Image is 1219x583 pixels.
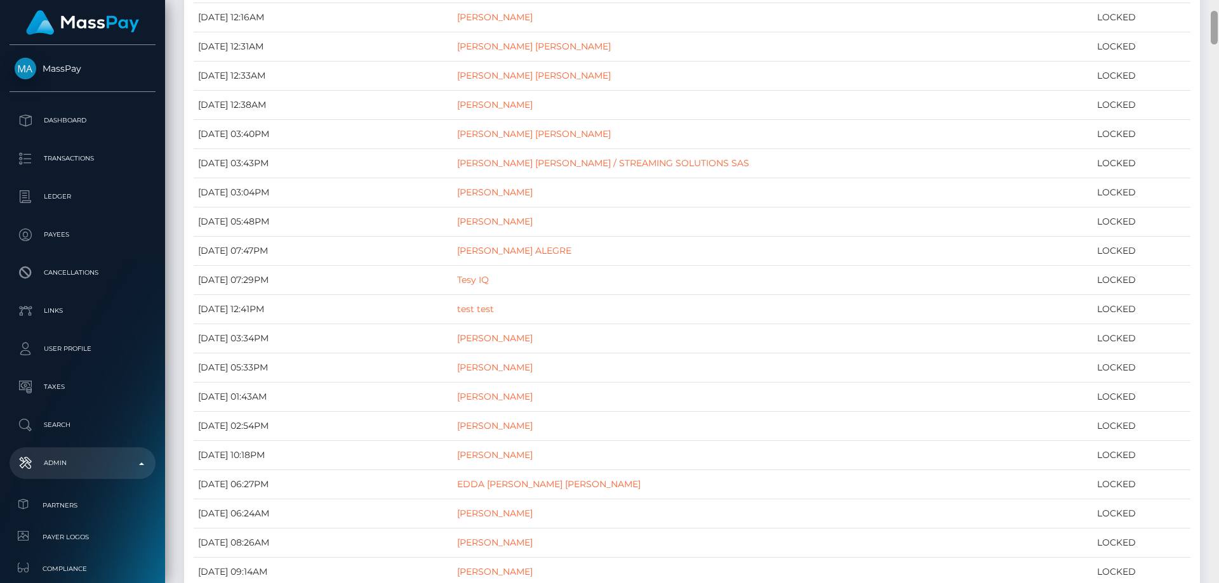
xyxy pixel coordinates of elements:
p: Cancellations [15,263,150,282]
a: [PERSON_NAME] [457,187,533,198]
p: Links [15,301,150,320]
td: LOCKED [1093,324,1190,353]
a: test test [457,303,494,315]
td: LOCKED [1093,62,1190,91]
td: [DATE] 03:34PM [194,324,453,353]
td: LOCKED [1093,412,1190,441]
td: LOCKED [1093,178,1190,207]
a: Ledger [10,181,156,213]
a: [PERSON_NAME] [457,391,533,402]
a: [PERSON_NAME] [457,420,533,431]
td: [DATE] 12:38AM [194,91,453,120]
td: LOCKED [1093,441,1190,470]
a: [PERSON_NAME] [PERSON_NAME] [457,128,611,140]
td: [DATE] 03:04PM [194,178,453,207]
td: LOCKED [1093,266,1190,295]
td: [DATE] 03:40PM [194,120,453,149]
p: Taxes [15,377,150,396]
a: [PERSON_NAME] [457,99,533,110]
a: Payer Logos [10,523,156,551]
a: [PERSON_NAME] [PERSON_NAME] [457,41,611,52]
p: Admin [15,454,150,473]
a: Payees [10,219,156,251]
td: [DATE] 08:26AM [194,528,453,558]
a: [PERSON_NAME] ALEGRE [457,245,571,256]
span: Payer Logos [15,530,150,544]
td: [DATE] 03:43PM [194,149,453,178]
td: LOCKED [1093,295,1190,324]
a: Partners [10,492,156,519]
td: [DATE] 12:31AM [194,32,453,62]
img: MassPay [15,58,36,79]
a: [PERSON_NAME] [457,449,533,461]
td: LOCKED [1093,528,1190,558]
td: [DATE] 10:18PM [194,441,453,470]
a: [PERSON_NAME] [457,508,533,519]
td: LOCKED [1093,207,1190,237]
p: Ledger [15,187,150,206]
td: [DATE] 06:24AM [194,499,453,528]
p: User Profile [15,339,150,358]
a: Transactions [10,143,156,174]
span: Compliance [15,561,150,576]
td: [DATE] 12:33AM [194,62,453,91]
td: LOCKED [1093,353,1190,383]
a: [PERSON_NAME] [457,216,533,227]
a: [PERSON_NAME] [PERSON_NAME] / STREAMING SOLUTIONS SAS [457,157,749,169]
a: [PERSON_NAME] [PERSON_NAME] [457,70,611,81]
td: LOCKED [1093,470,1190,499]
a: Tesy IQ [457,274,489,285]
a: [PERSON_NAME] [457,11,533,23]
a: Compliance [10,555,156,582]
td: LOCKED [1093,91,1190,120]
td: [DATE] 07:29PM [194,266,453,295]
p: Payees [15,225,150,244]
a: EDDA [PERSON_NAME] [PERSON_NAME] [457,478,641,490]
td: [DATE] 12:16AM [194,3,453,32]
td: [DATE] 07:47PM [194,237,453,266]
a: [PERSON_NAME] [457,362,533,373]
a: Dashboard [10,105,156,136]
td: LOCKED [1093,237,1190,266]
td: LOCKED [1093,149,1190,178]
img: MassPay Logo [26,10,139,35]
td: [DATE] 05:33PM [194,353,453,383]
a: [PERSON_NAME] [457,332,533,344]
td: LOCKED [1093,32,1190,62]
td: [DATE] 12:41PM [194,295,453,324]
p: Search [15,416,150,435]
td: [DATE] 02:54PM [194,412,453,441]
a: Cancellations [10,257,156,289]
span: Partners [15,498,150,513]
td: LOCKED [1093,3,1190,32]
a: Admin [10,447,156,479]
a: [PERSON_NAME] [457,537,533,548]
a: Taxes [10,371,156,403]
td: LOCKED [1093,499,1190,528]
td: LOCKED [1093,383,1190,412]
td: [DATE] 06:27PM [194,470,453,499]
td: [DATE] 05:48PM [194,207,453,237]
p: Dashboard [15,111,150,130]
p: Transactions [15,149,150,168]
span: MassPay [10,63,156,74]
a: Links [10,295,156,327]
td: [DATE] 01:43AM [194,383,453,412]
a: [PERSON_NAME] [457,566,533,577]
a: Search [10,409,156,441]
a: User Profile [10,333,156,365]
td: LOCKED [1093,120,1190,149]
